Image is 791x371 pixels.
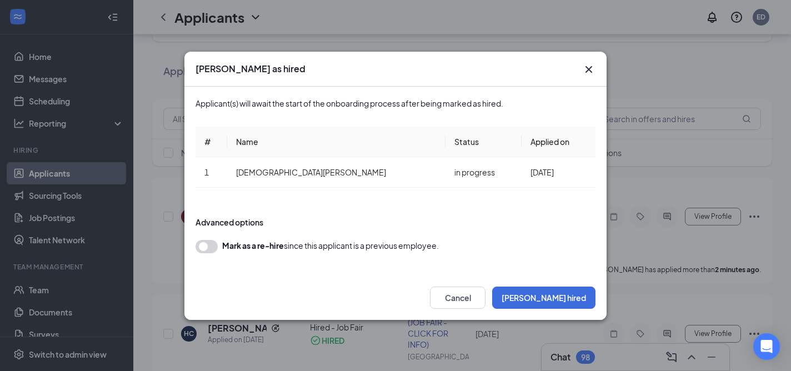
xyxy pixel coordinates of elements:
div: Applicant(s) will await the start of the onboarding process after being marked as hired. [196,98,595,109]
div: since this applicant is a previous employee. [222,240,439,251]
td: [DATE] [522,157,595,188]
h3: [PERSON_NAME] as hired [196,63,306,75]
div: Advanced options [196,217,595,228]
td: in progress [445,157,522,188]
button: [PERSON_NAME] hired [492,287,595,309]
th: Applied on [522,127,595,157]
b: Mark as a re-hire [222,240,284,250]
div: Open Intercom Messenger [753,333,780,360]
td: [DEMOGRAPHIC_DATA][PERSON_NAME] [227,157,445,188]
svg: Cross [582,63,595,76]
button: Cancel [430,287,485,309]
button: Close [582,63,595,76]
span: 1 [204,167,209,177]
th: Status [445,127,522,157]
th: Name [227,127,445,157]
th: # [196,127,227,157]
